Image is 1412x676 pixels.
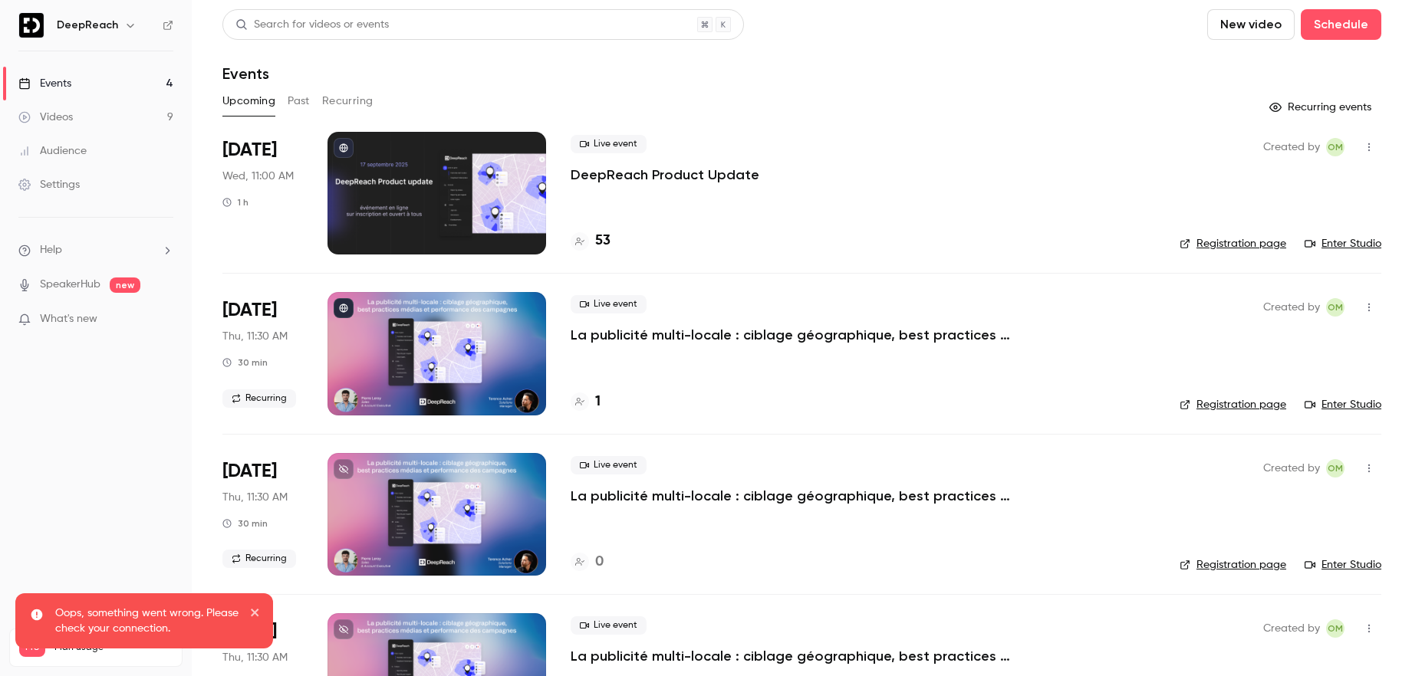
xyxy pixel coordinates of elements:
[110,277,140,293] span: new
[40,311,97,327] span: What's new
[1305,557,1381,573] a: Enter Studio
[288,89,310,113] button: Past
[18,76,71,91] div: Events
[571,616,647,635] span: Live event
[595,552,604,573] h4: 0
[1301,9,1381,40] button: Schedule
[1326,459,1345,477] span: Olivier Milcent
[1326,298,1345,317] span: Olivier Milcent
[55,605,239,636] p: Oops, something went wrong. Please check your connection.
[571,231,611,251] a: 53
[1263,138,1320,156] span: Created by
[571,487,1031,505] a: La publicité multi-locale : ciblage géographique, best practices médias et performance des campagnes
[571,392,601,412] a: 1
[57,18,118,33] h6: DeepReach
[1305,236,1381,251] a: Enter Studio
[18,242,173,258] li: help-dropdown-opener
[595,392,601,412] h4: 1
[571,166,759,184] a: DeepReach Product Update
[155,313,173,327] iframe: Noticeable Trigger
[222,132,303,254] div: Sep 17 Wed, 11:00 AM (Europe/Paris)
[571,456,647,474] span: Live event
[40,242,62,258] span: Help
[222,517,268,530] div: 30 min
[571,326,1031,344] a: La publicité multi-locale : ciblage géographique, best practices médias et performance des campagnes
[1328,459,1343,477] span: OM
[1326,619,1345,638] span: Olivier Milcent
[222,453,303,576] div: Jan 8 Thu, 11:30 AM (Europe/Paris)
[322,89,374,113] button: Recurring
[222,490,288,505] span: Thu, 11:30 AM
[571,295,647,313] span: Live event
[1328,619,1343,638] span: OM
[1207,9,1295,40] button: New video
[18,177,80,192] div: Settings
[19,13,44,38] img: DeepReach
[1328,138,1343,156] span: OM
[1305,397,1381,412] a: Enter Studio
[18,143,87,159] div: Audience
[1263,619,1320,638] span: Created by
[222,169,294,184] span: Wed, 11:00 AM
[222,196,248,208] div: 1 h
[222,329,288,344] span: Thu, 11:30 AM
[18,110,73,125] div: Videos
[222,298,277,323] span: [DATE]
[1180,397,1286,412] a: Registration page
[1180,557,1286,573] a: Registration page
[235,17,389,33] div: Search for videos or events
[1326,138,1345,156] span: Olivier Milcent
[1328,298,1343,317] span: OM
[1262,95,1381,120] button: Recurring events
[222,389,296,408] span: Recurring
[222,138,277,162] span: [DATE]
[222,292,303,415] div: Nov 13 Thu, 11:30 AM (Europe/Paris)
[1263,298,1320,317] span: Created by
[40,277,100,293] a: SpeakerHub
[250,605,261,624] button: close
[1263,459,1320,477] span: Created by
[222,356,268,369] div: 30 min
[222,64,269,83] h1: Events
[222,89,275,113] button: Upcoming
[222,550,296,568] span: Recurring
[222,459,277,484] span: [DATE]
[1180,236,1286,251] a: Registration page
[571,552,604,573] a: 0
[595,231,611,251] h4: 53
[571,135,647,153] span: Live event
[571,647,1031,665] a: La publicité multi-locale : ciblage géographique, best practices médias et performance des campagnes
